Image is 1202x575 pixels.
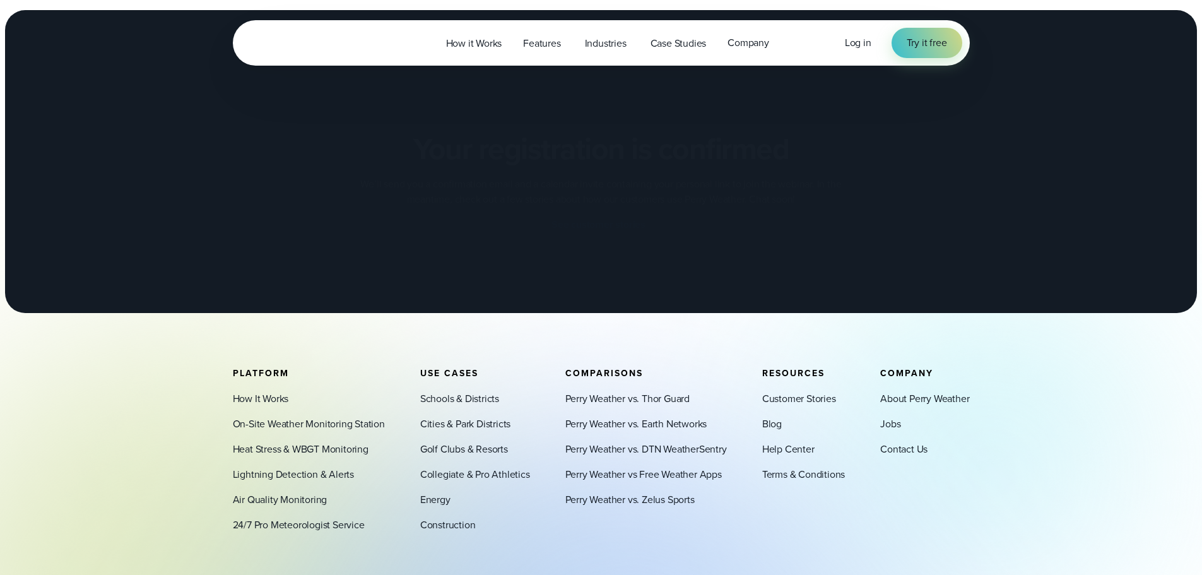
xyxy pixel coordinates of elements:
[565,442,727,457] a: Perry Weather vs. DTN WeatherSentry
[585,36,627,51] span: Industries
[762,367,825,380] span: Resources
[523,36,560,51] span: Features
[762,442,815,457] a: Help Center
[565,367,643,380] span: Comparisons
[880,367,933,380] span: Company
[880,391,969,406] a: About Perry Weather
[420,467,530,482] a: Collegiate & Pro Athletics
[907,35,947,50] span: Try it free
[233,417,385,432] a: On-Site Weather Monitoring Station
[420,518,476,533] a: Construction
[762,391,836,406] a: Customer Stories
[640,30,717,56] a: Case Studies
[233,367,289,380] span: Platform
[420,367,478,380] span: Use Cases
[420,417,510,432] a: Cities & Park Districts
[233,492,327,507] a: Air Quality Monitoring
[565,417,707,432] a: Perry Weather vs. Earth Networks
[233,518,365,533] a: 24/7 Pro Meteorologist Service
[233,467,354,482] a: Lightning Detection & Alerts
[565,391,690,406] a: Perry Weather vs. Thor Guard
[651,36,707,51] span: Case Studies
[233,442,368,457] a: Heat Stress & WBGT Monitoring
[762,467,845,482] a: Terms & Conditions
[565,467,722,482] a: Perry Weather vs Free Weather Apps
[435,30,513,56] a: How it Works
[420,492,451,507] a: Energy
[233,391,289,406] a: How It Works
[446,36,502,51] span: How it Works
[845,35,871,50] a: Log in
[420,391,499,406] a: Schools & Districts
[880,442,928,457] a: Contact Us
[420,442,508,457] a: Golf Clubs & Resorts
[892,28,962,58] a: Try it free
[762,417,782,432] a: Blog
[565,492,695,507] a: Perry Weather vs. Zelus Sports
[728,35,769,50] span: Company
[880,417,900,432] a: Jobs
